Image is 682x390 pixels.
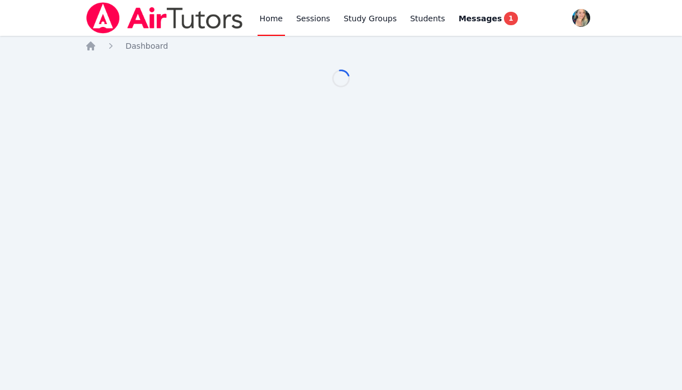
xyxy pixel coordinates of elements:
a: Dashboard [125,40,168,52]
img: Air Tutors [85,2,244,34]
span: Messages [459,13,502,24]
nav: Breadcrumb [85,40,597,52]
span: Dashboard [125,41,168,50]
span: 1 [504,12,517,25]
